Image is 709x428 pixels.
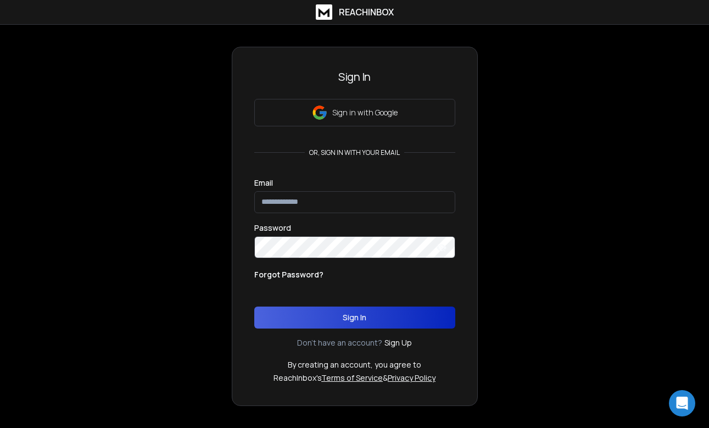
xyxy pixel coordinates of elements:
[316,4,332,20] img: logo
[316,4,394,20] a: ReachInbox
[254,99,455,126] button: Sign in with Google
[297,337,382,348] p: Don't have an account?
[254,69,455,85] h3: Sign In
[254,179,273,187] label: Email
[273,373,436,383] p: ReachInbox's &
[388,373,436,383] a: Privacy Policy
[332,107,398,118] p: Sign in with Google
[254,269,323,280] p: Forgot Password?
[339,5,394,19] h1: ReachInbox
[254,224,291,232] label: Password
[669,390,695,416] div: Open Intercom Messenger
[288,359,421,370] p: By creating an account, you agree to
[321,373,383,383] a: Terms of Service
[254,307,455,329] button: Sign In
[305,148,404,157] p: or, sign in with your email
[384,337,412,348] a: Sign Up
